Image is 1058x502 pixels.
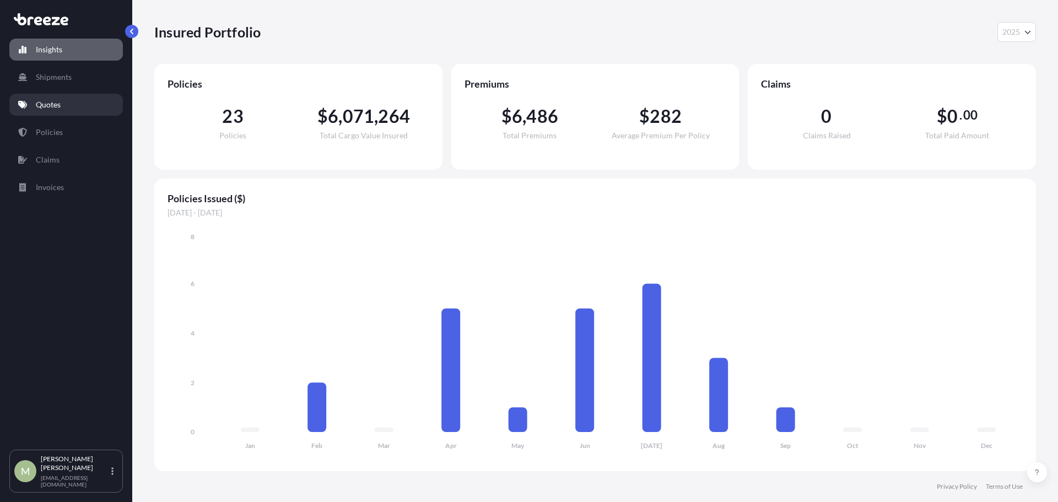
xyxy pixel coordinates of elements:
[650,107,682,125] span: 282
[511,441,525,450] tspan: May
[328,107,338,125] span: 6
[378,441,390,450] tspan: Mar
[9,94,123,116] a: Quotes
[191,233,195,241] tspan: 8
[9,149,123,171] a: Claims
[9,39,123,61] a: Insights
[914,441,926,450] tspan: Nov
[937,482,977,491] a: Privacy Policy
[338,107,342,125] span: ,
[612,132,710,139] span: Average Premium Per Policy
[378,107,410,125] span: 264
[191,428,195,436] tspan: 0
[465,77,726,90] span: Premiums
[997,22,1036,42] button: Year Selector
[503,132,557,139] span: Total Premiums
[986,482,1023,491] a: Terms of Use
[501,107,512,125] span: $
[41,455,109,472] p: [PERSON_NAME] [PERSON_NAME]
[712,441,725,450] tspan: Aug
[821,107,832,125] span: 0
[222,107,243,125] span: 23
[780,441,791,450] tspan: Sep
[21,466,30,477] span: M
[41,474,109,488] p: [EMAIL_ADDRESS][DOMAIN_NAME]
[1002,26,1020,37] span: 2025
[168,207,1023,218] span: [DATE] - [DATE]
[191,379,195,387] tspan: 2
[522,107,526,125] span: ,
[580,441,590,450] tspan: Jun
[36,44,62,55] p: Insights
[512,107,522,125] span: 6
[219,132,246,139] span: Policies
[803,132,851,139] span: Claims Raised
[639,107,650,125] span: $
[963,111,978,120] span: 00
[191,279,195,288] tspan: 6
[847,441,859,450] tspan: Oct
[343,107,375,125] span: 071
[245,441,255,450] tspan: Jan
[981,441,992,450] tspan: Dec
[311,441,322,450] tspan: Feb
[191,329,195,337] tspan: 4
[168,192,1023,205] span: Policies Issued ($)
[526,107,558,125] span: 486
[9,121,123,143] a: Policies
[168,77,429,90] span: Policies
[9,176,123,198] a: Invoices
[925,132,989,139] span: Total Paid Amount
[761,77,1023,90] span: Claims
[36,127,63,138] p: Policies
[36,154,60,165] p: Claims
[36,72,72,83] p: Shipments
[36,182,64,193] p: Invoices
[36,99,61,110] p: Quotes
[641,441,662,450] tspan: [DATE]
[947,107,958,125] span: 0
[959,111,962,120] span: .
[374,107,378,125] span: ,
[317,107,328,125] span: $
[445,441,457,450] tspan: Apr
[9,66,123,88] a: Shipments
[320,132,408,139] span: Total Cargo Value Insured
[154,23,261,41] p: Insured Portfolio
[937,107,947,125] span: $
